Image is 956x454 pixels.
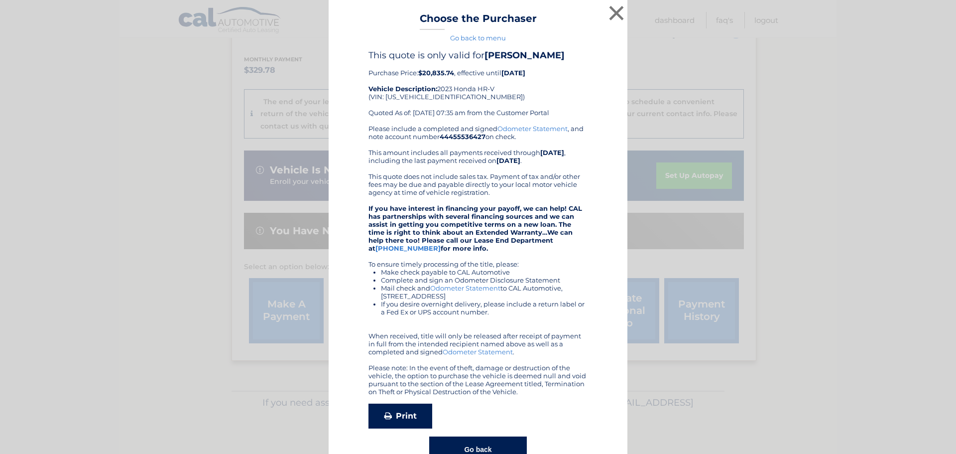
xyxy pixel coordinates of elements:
b: [PERSON_NAME] [484,50,565,61]
h3: Choose the Purchaser [420,12,537,30]
button: × [606,3,626,23]
li: Make check payable to CAL Automotive [381,268,588,276]
b: 44455536427 [440,133,485,141]
a: Go back to menu [450,34,506,42]
a: [PHONE_NUMBER] [375,244,441,252]
li: If you desire overnight delivery, please include a return label or a Fed Ex or UPS account number. [381,300,588,316]
a: Print [368,404,432,429]
strong: Vehicle Description: [368,85,437,93]
b: [DATE] [501,69,525,77]
a: Odometer Statement [430,284,500,292]
a: Odometer Statement [443,348,513,356]
li: Complete and sign an Odometer Disclosure Statement [381,276,588,284]
b: [DATE] [540,149,564,156]
li: Mail check and to CAL Automotive, [STREET_ADDRESS] [381,284,588,300]
h4: This quote is only valid for [368,50,588,61]
b: $20,835.74 [418,69,454,77]
b: [DATE] [496,156,520,164]
div: Please include a completed and signed , and note account number on check. This amount includes al... [368,125,588,396]
strong: If you have interest in financing your payoff, we can help! CAL has partnerships with several fin... [368,204,582,252]
div: Purchase Price: , effective until 2023 Honda HR-V (VIN: [US_VEHICLE_IDENTIFICATION_NUMBER]) Quote... [368,50,588,125]
a: Odometer Statement [497,125,568,133]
